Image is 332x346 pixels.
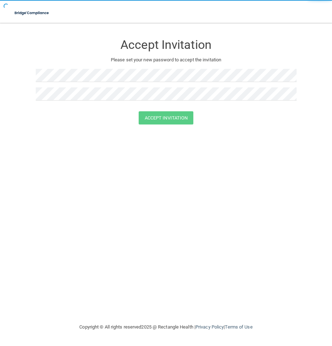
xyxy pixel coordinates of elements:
div: Copyright © All rights reserved 2025 @ Rectangle Health | | [36,316,297,339]
a: Privacy Policy [195,324,224,330]
a: Terms of Use [225,324,252,330]
p: Please set your new password to accept the invitation [41,56,291,64]
img: bridge_compliance_login_screen.278c3ca4.svg [11,6,53,20]
h3: Accept Invitation [36,38,297,51]
button: Accept Invitation [139,111,194,124]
